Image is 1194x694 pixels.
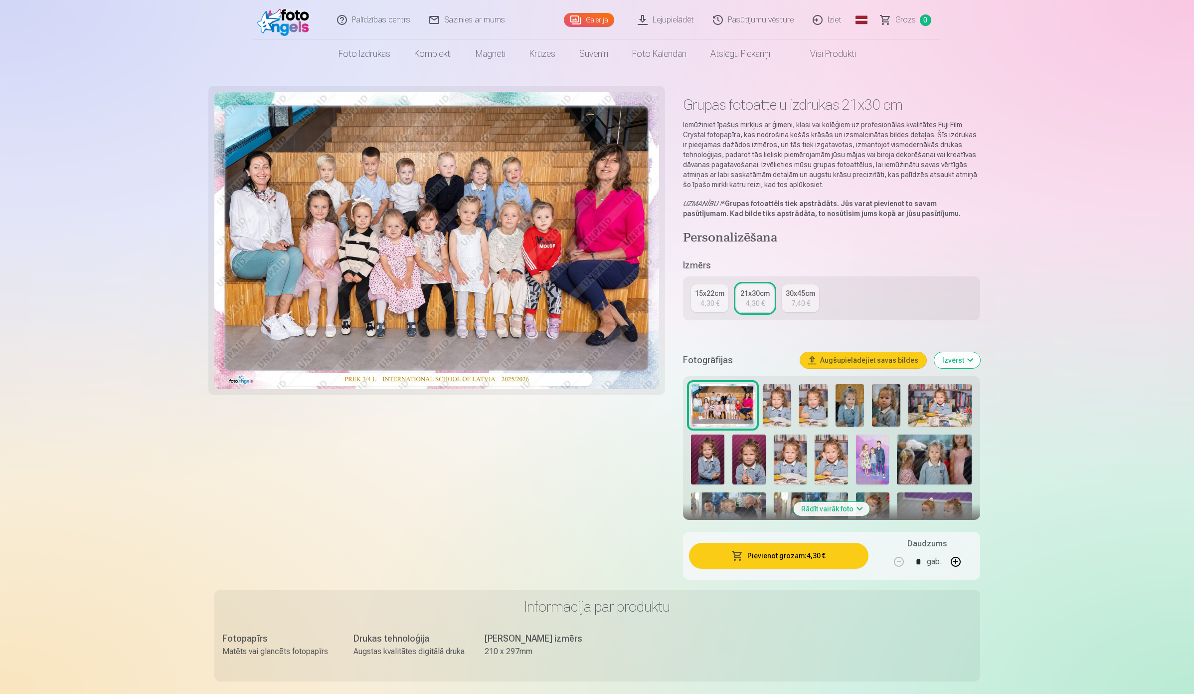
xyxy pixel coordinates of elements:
h3: Informācija par produktu [222,598,972,616]
div: 4,30 € [700,298,719,308]
div: Drukas tehnoloģija [353,632,465,646]
button: Pievienot grozam:4,30 € [689,543,868,569]
span: Grozs [895,14,916,26]
button: Rādīt vairāk foto [793,502,869,516]
a: Atslēgu piekariņi [698,40,782,68]
a: Galerija [564,13,614,27]
p: Iemūžiniet īpašus mirkļus ar ģimeni, klasi vai kolēģiem uz profesionālas kvalitātes Fuji Film Cry... [683,120,980,190]
h5: Fotogrāfijas [683,353,792,367]
div: Matēts vai glancēts fotopapīrs [222,646,334,658]
div: gab. [927,550,942,574]
div: 7,40 € [791,298,810,308]
a: Magnēti [464,40,517,68]
em: UZMANĪBU ! [683,200,721,208]
div: 21x30cm [740,288,770,298]
div: 30x45cm [786,288,815,298]
button: Izvērst [934,352,980,368]
strong: Grupas fotoattēls tiek apstrādāts. Jūs varat pievienot to savam pasūtījumam. Kad bilde tiks apstr... [683,200,961,218]
img: /fa1 [257,4,315,36]
h5: Izmērs [683,258,980,272]
div: Augstas kvalitātes digitālā druka [353,646,465,658]
a: Visi produkti [782,40,868,68]
a: Krūzes [517,40,567,68]
h1: Grupas fotoattēlu izdrukas 21x30 cm [683,96,980,114]
div: 4,30 € [746,298,765,308]
a: 15x22cm4,30 € [691,284,728,312]
a: Foto izdrukas [327,40,402,68]
div: [PERSON_NAME] izmērs [485,632,596,646]
a: Suvenīri [567,40,620,68]
span: 0 [920,14,931,26]
a: Komplekti [402,40,464,68]
h4: Personalizēšana [683,231,980,246]
a: 30x45cm7,40 € [782,284,819,312]
a: 21x30cm4,30 € [736,284,774,312]
a: Foto kalendāri [620,40,698,68]
button: Augšupielādējiet savas bildes [800,352,926,368]
h5: Daudzums [907,538,947,550]
div: Fotopapīrs [222,632,334,646]
div: 210 x 297mm [485,646,596,658]
div: 15x22cm [695,288,724,298]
